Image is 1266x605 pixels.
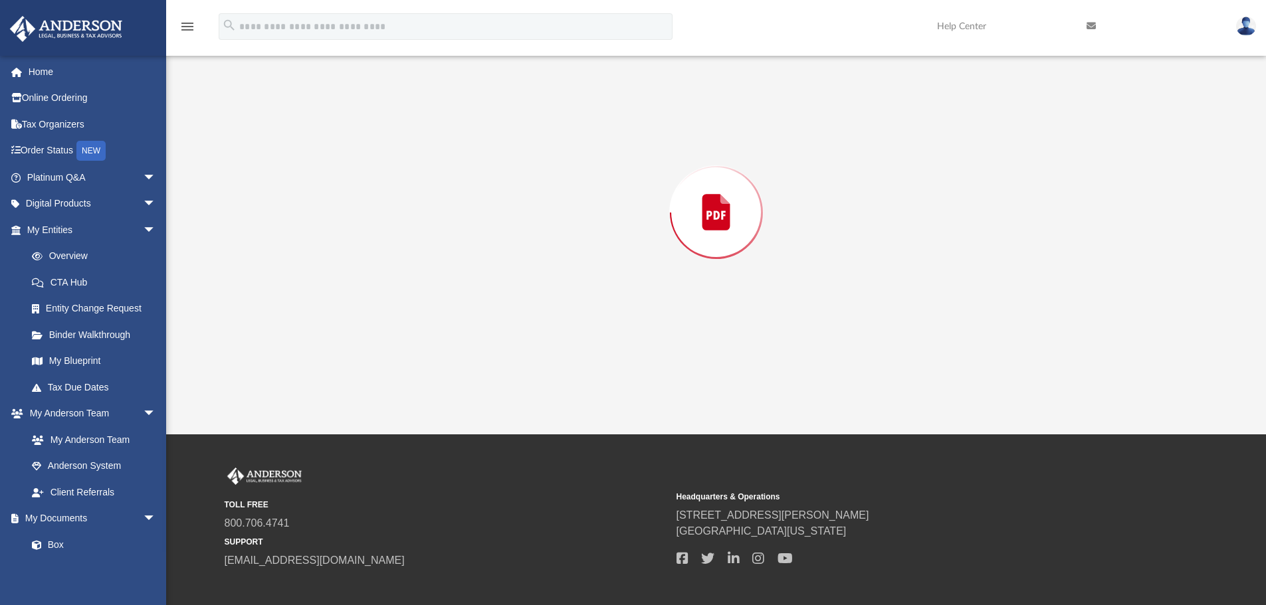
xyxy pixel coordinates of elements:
div: NEW [76,141,106,161]
a: Tax Due Dates [19,374,176,400]
span: arrow_drop_down [143,216,169,244]
div: Preview [221,6,1212,384]
span: arrow_drop_down [143,400,169,428]
small: SUPPORT [225,536,667,548]
span: arrow_drop_down [143,505,169,533]
a: Entity Change Request [19,296,176,322]
a: My Documentsarrow_drop_down [9,505,169,532]
a: My Anderson Team [19,426,163,453]
span: arrow_drop_down [143,191,169,218]
i: menu [179,19,195,35]
a: Anderson System [19,453,169,479]
span: arrow_drop_down [143,164,169,191]
small: TOLL FREE [225,499,667,511]
a: Binder Walkthrough [19,321,176,348]
a: Platinum Q&Aarrow_drop_down [9,164,176,191]
img: User Pic [1236,17,1256,36]
a: Overview [19,243,176,270]
i: search [222,18,237,33]
a: [GEOGRAPHIC_DATA][US_STATE] [677,525,847,537]
a: Client Referrals [19,479,169,505]
img: Anderson Advisors Platinum Portal [6,16,126,42]
a: My Blueprint [19,348,169,375]
a: Digital Productsarrow_drop_down [9,191,176,217]
a: 800.706.4741 [225,517,290,529]
a: menu [179,25,195,35]
a: Box [19,531,163,558]
img: Anderson Advisors Platinum Portal [225,468,304,485]
a: CTA Hub [19,269,176,296]
a: Tax Organizers [9,111,176,137]
a: Meeting Minutes [19,558,169,584]
a: Home [9,58,176,85]
a: My Anderson Teamarrow_drop_down [9,400,169,427]
a: [EMAIL_ADDRESS][DOMAIN_NAME] [225,555,405,566]
a: Order StatusNEW [9,137,176,165]
a: Online Ordering [9,85,176,112]
small: Headquarters & Operations [677,491,1119,503]
a: My Entitiesarrow_drop_down [9,216,176,243]
a: [STREET_ADDRESS][PERSON_NAME] [677,509,869,521]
